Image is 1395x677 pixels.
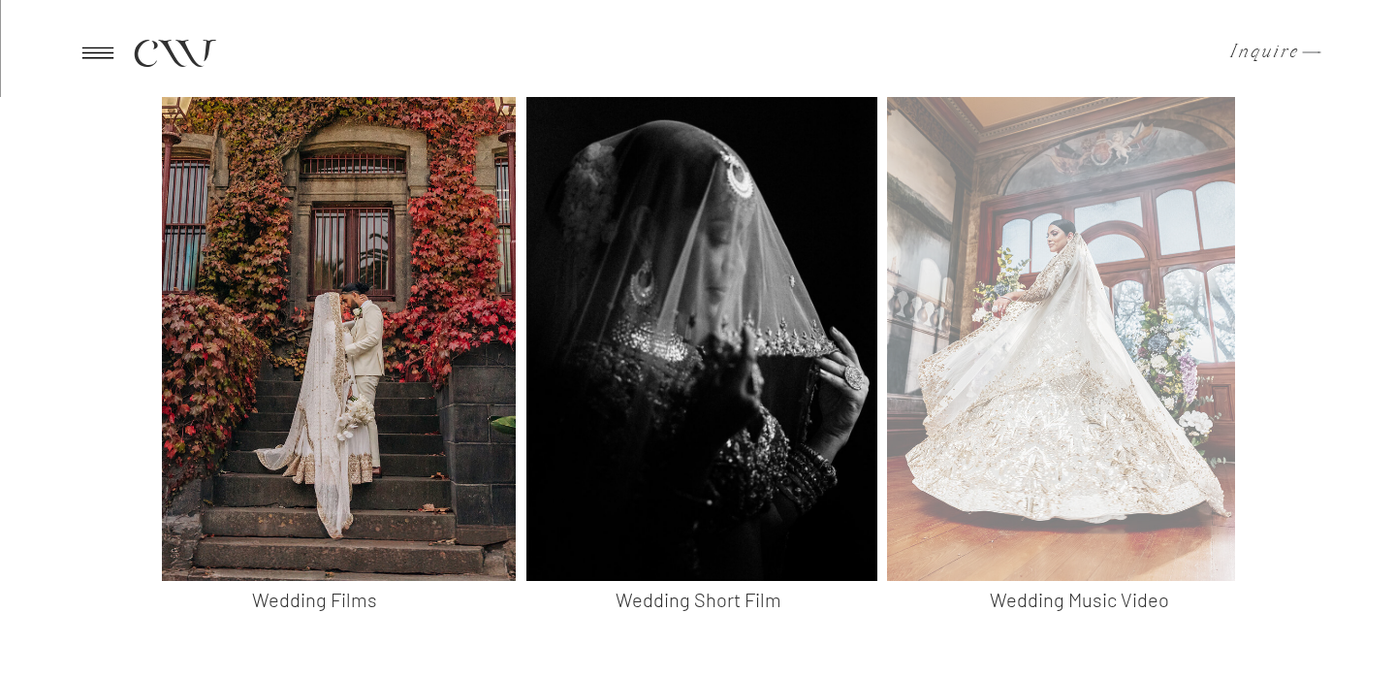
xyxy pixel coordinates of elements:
a: CW [133,35,214,70]
h3: Wedding Music Video [989,590,1170,619]
h3: Wedding Films [198,590,432,619]
a: Wedding Short Film [589,590,808,619]
a: Inquire [1230,43,1287,62]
